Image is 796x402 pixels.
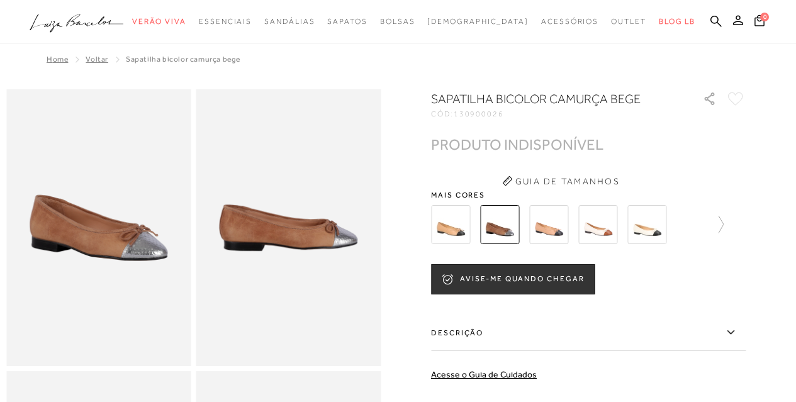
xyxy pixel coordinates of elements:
[199,17,252,26] span: Essenciais
[126,55,240,64] span: Sapatilha bicolor camurça bege
[427,17,529,26] span: [DEMOGRAPHIC_DATA]
[529,205,568,244] img: SAPATILHA BICOLOR EM COURO BEGE BLUSH E PRETO
[627,205,666,244] img: SAPATILHA BICOLOR OFF WHITE
[264,10,315,33] a: noSubCategoriesText
[541,17,598,26] span: Acessórios
[611,17,646,26] span: Outlet
[751,14,768,31] button: 0
[327,10,367,33] a: noSubCategoriesText
[431,110,683,118] div: CÓD:
[498,171,624,191] button: Guia de Tamanhos
[431,90,667,108] h1: Sapatilha bicolor camurça bege
[380,17,415,26] span: Bolsas
[6,89,191,366] img: image
[327,17,367,26] span: Sapatos
[659,17,695,26] span: BLOG LB
[196,89,381,366] img: image
[380,10,415,33] a: noSubCategoriesText
[264,17,315,26] span: Sandálias
[578,205,617,244] img: SAPATILHA BICOLOR EM COURO OFF WHITE E CASTANHO
[480,205,519,244] img: Sapatilha bicolor camurça bege
[86,55,108,64] a: Voltar
[199,10,252,33] a: noSubCategoriesText
[132,17,186,26] span: Verão Viva
[431,369,537,379] a: Acesse o Guia de Cuidados
[760,13,769,21] span: 0
[427,10,529,33] a: noSubCategoriesText
[47,55,68,64] a: Home
[132,10,186,33] a: noSubCategoriesText
[454,109,504,118] span: 130900026
[541,10,598,33] a: noSubCategoriesText
[611,10,646,33] a: noSubCategoriesText
[659,10,695,33] a: BLOG LB
[431,264,595,294] button: AVISE-ME QUANDO CHEGAR
[431,315,746,351] label: Descrição
[431,138,603,151] div: PRODUTO INDISPONÍVEL
[431,191,746,199] span: Mais cores
[431,205,470,244] img: SAPATILHA BICOLOR BEGE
